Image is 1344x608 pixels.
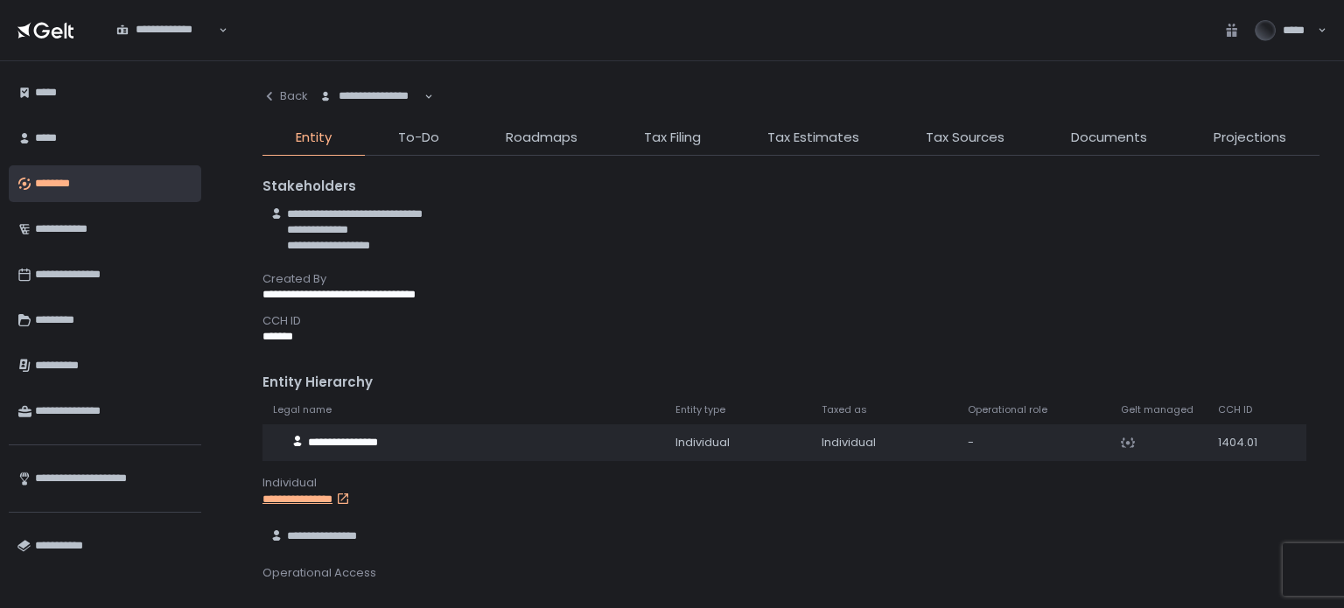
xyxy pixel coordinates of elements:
div: Operational Access [262,565,1319,581]
span: Entity type [675,403,725,416]
div: Entity Hierarchy [262,373,1319,393]
span: Operational role [968,403,1047,416]
span: To-Do [398,128,439,148]
span: Roadmaps [506,128,577,148]
span: Gelt managed [1121,403,1193,416]
div: 1404.01 [1218,435,1275,451]
div: Stakeholders [262,177,1319,197]
div: - [968,435,1100,451]
span: Tax Filing [644,128,701,148]
span: CCH ID [1218,403,1252,416]
div: Created By [262,271,1319,287]
div: Individual [822,435,947,451]
span: Tax Estimates [767,128,859,148]
div: Search for option [308,79,433,115]
div: Search for option [105,12,227,49]
div: Individual [675,435,801,451]
div: CCH ID [262,313,1319,329]
div: Individual [262,475,1319,491]
div: Back [262,88,308,104]
span: Documents [1071,128,1147,148]
button: Back [262,79,308,114]
span: Projections [1214,128,1286,148]
span: Taxed as [822,403,867,416]
span: Entity [296,128,332,148]
input: Search for option [319,104,423,122]
input: Search for option [116,38,217,55]
span: Legal name [273,403,332,416]
span: Tax Sources [926,128,1004,148]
